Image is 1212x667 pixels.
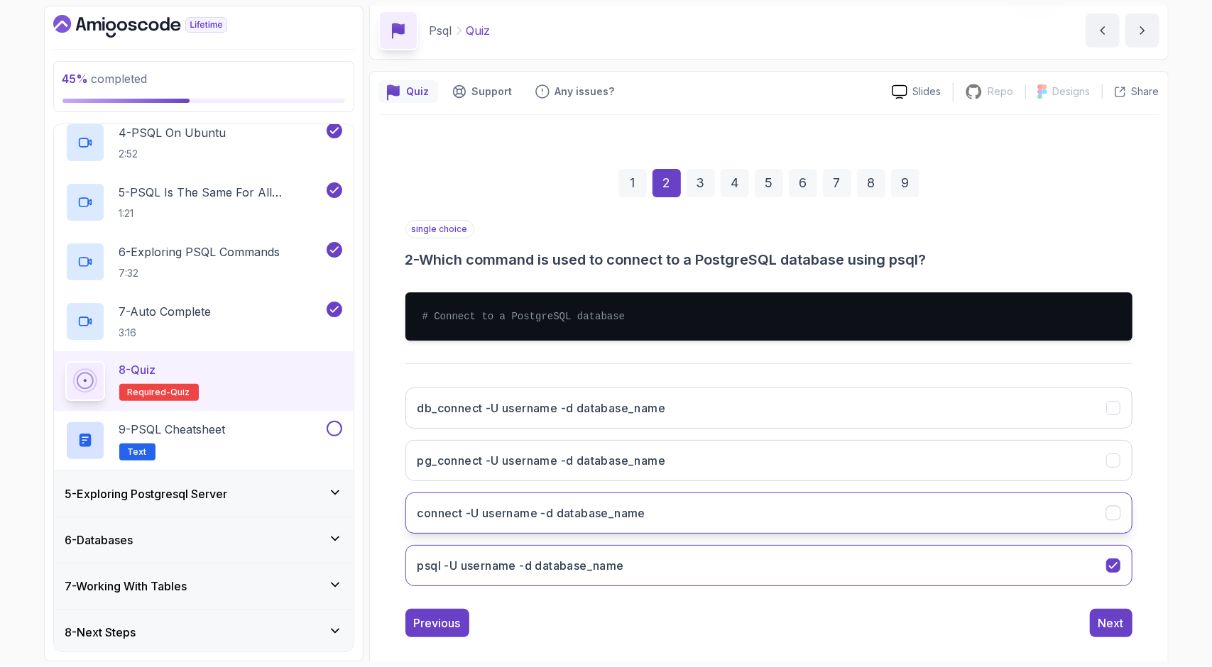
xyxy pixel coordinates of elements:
[687,169,715,197] div: 3
[618,169,647,197] div: 1
[128,387,171,398] span: Required-
[422,311,626,322] span: # Connect to a PostgreSQL database
[65,361,342,401] button: 8-QuizRequired-quiz
[417,452,666,469] h3: pg_connect -U username -d database_name
[1086,13,1120,48] button: previous content
[527,80,623,103] button: Feedback button
[405,220,474,238] p: single choice
[54,563,354,609] button: 7-Working With Tables
[417,557,624,574] h3: psql -U username -d database_name
[472,84,513,99] p: Support
[65,302,342,341] button: 7-Auto Complete3:16
[1102,84,1159,99] button: Share
[653,169,681,197] div: 2
[1053,84,1091,99] p: Designs
[405,250,1132,270] h3: 2 - Which command is used to connect to a PostgreSQL database using psql?
[128,446,147,458] span: Text
[62,72,148,86] span: completed
[430,22,452,39] p: Psql
[53,15,260,38] a: Dashboard
[119,206,324,221] p: 1:21
[54,517,354,563] button: 6-Databases
[65,485,228,502] h3: 5 - Exploring Postgresql Server
[891,169,919,197] div: 9
[405,440,1132,481] button: pg_connect -U username -d database_name
[444,80,521,103] button: Support button
[62,72,89,86] span: 45 %
[119,361,156,378] p: 8 - Quiz
[405,545,1132,586] button: psql -U username -d database_name
[405,492,1132,534] button: connect -U username -d database_name
[789,169,817,197] div: 6
[1098,614,1124,632] div: Next
[555,84,615,99] p: Any issues?
[119,243,280,260] p: 6 - Exploring PSQL Commands
[988,84,1014,99] p: Repo
[65,624,136,641] h3: 8 - Next Steps
[1090,609,1132,637] button: Next
[417,399,666,417] h3: db_connect -U username -d database_name
[65,123,342,162] button: 4-PSQL On Ubuntu2:52
[823,169,851,197] div: 7
[880,84,953,99] a: Slides
[378,80,438,103] button: quiz button
[1125,13,1159,48] button: next content
[913,84,941,99] p: Slides
[119,266,280,280] p: 7:32
[65,182,342,222] button: 5-PSQL Is The Same For All Operating Systems1:21
[721,169,749,197] div: 4
[171,387,190,398] span: quiz
[119,326,212,340] p: 3:16
[417,505,645,522] h3: connect -U username -d database_name
[54,610,354,655] button: 8-Next Steps
[119,421,226,438] p: 9 - PSQL Cheatsheet
[405,609,469,637] button: Previous
[119,124,226,141] p: 4 - PSQL On Ubuntu
[1132,84,1159,99] p: Share
[65,578,187,595] h3: 7 - Working With Tables
[755,169,783,197] div: 5
[857,169,885,197] div: 8
[54,471,354,517] button: 5-Exploring Postgresql Server
[466,22,491,39] p: Quiz
[405,387,1132,429] button: db_connect -U username -d database_name
[119,147,226,161] p: 2:52
[65,242,342,282] button: 6-Exploring PSQL Commands7:32
[65,421,342,461] button: 9-PSQL CheatsheetText
[407,84,430,99] p: Quiz
[414,614,461,632] div: Previous
[119,184,324,201] p: 5 - PSQL Is The Same For All Operating Systems
[119,303,212,320] p: 7 - Auto Complete
[65,531,133,549] h3: 6 - Databases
